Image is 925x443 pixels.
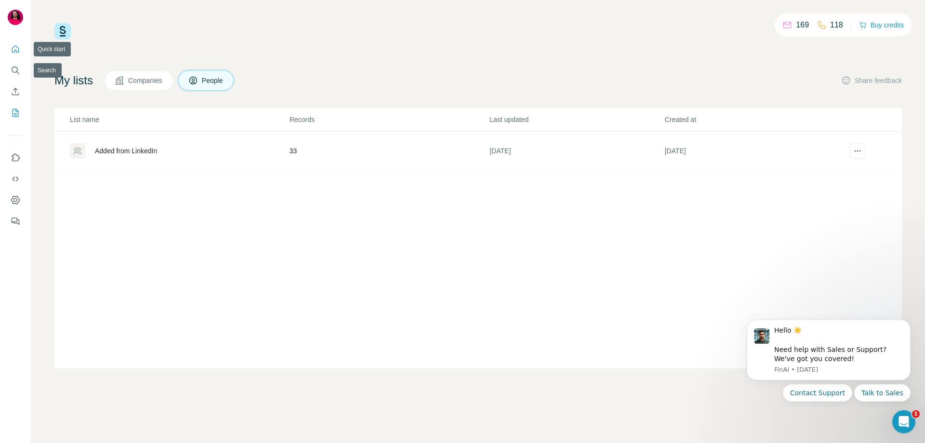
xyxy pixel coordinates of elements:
[796,19,809,31] p: 169
[8,40,23,58] button: Quick start
[128,76,163,85] span: Companies
[54,73,93,88] h4: My lists
[54,23,71,40] img: Surfe Logo
[859,18,904,32] button: Buy credits
[8,83,23,100] button: Enrich CSV
[850,143,865,159] button: actions
[732,311,925,407] iframe: Intercom notifications message
[289,132,489,171] td: 33
[8,213,23,230] button: Feedback
[8,149,23,166] button: Use Surfe on LinkedIn
[202,76,224,85] span: People
[665,115,839,124] p: Created at
[664,132,839,171] td: [DATE]
[290,115,489,124] p: Records
[95,146,157,156] div: Added from LinkedIn
[489,115,663,124] p: Last updated
[8,170,23,188] button: Use Surfe API
[841,76,902,85] button: Share feedback
[489,132,664,171] td: [DATE]
[70,115,289,124] p: List name
[8,62,23,79] button: Search
[830,19,843,31] p: 118
[8,10,23,25] img: Avatar
[8,191,23,209] button: Dashboard
[892,410,915,433] iframe: Intercom live chat
[912,410,920,418] span: 1
[8,104,23,121] button: My lists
